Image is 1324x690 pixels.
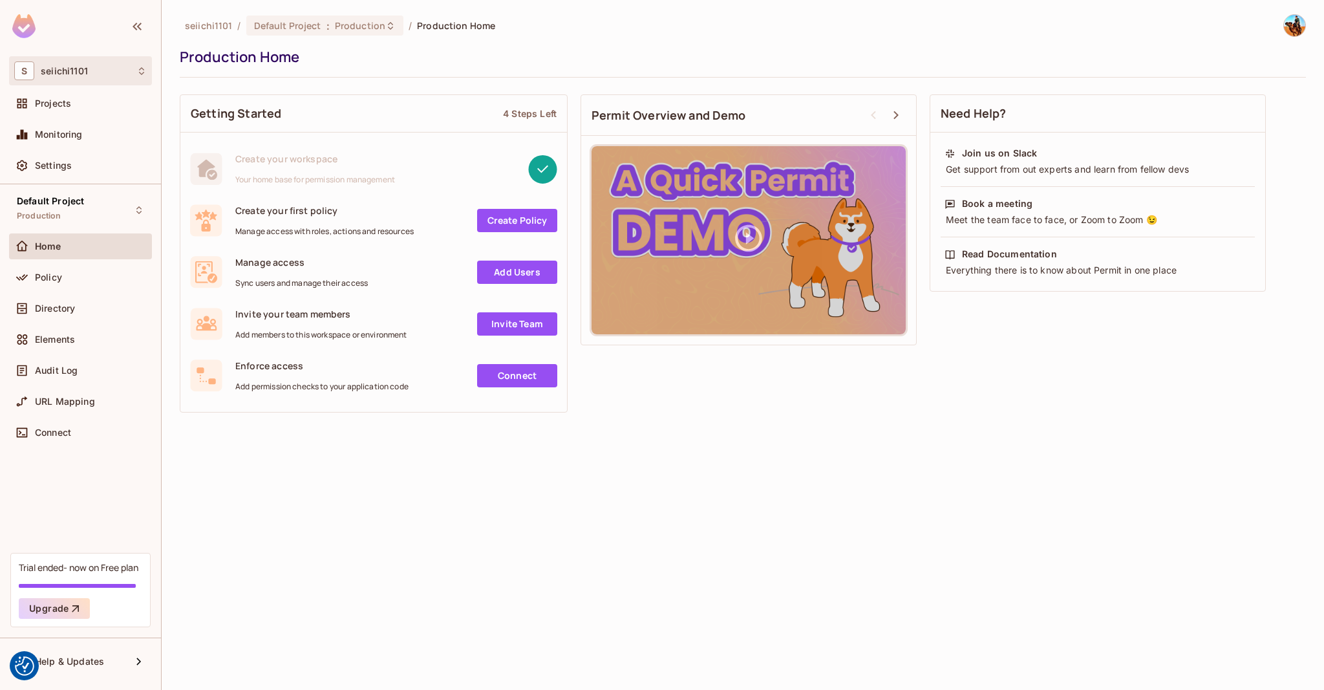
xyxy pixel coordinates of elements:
[15,656,34,676] button: Consent Preferences
[235,256,368,268] span: Manage access
[417,19,495,32] span: Production Home
[962,147,1037,160] div: Join us on Slack
[191,105,281,122] span: Getting Started
[235,278,368,288] span: Sync users and manage their access
[35,129,83,140] span: Monitoring
[19,598,90,619] button: Upgrade
[477,364,557,387] a: Connect
[477,261,557,284] a: Add Users
[35,396,95,407] span: URL Mapping
[35,272,62,283] span: Policy
[237,19,240,32] li: /
[35,303,75,314] span: Directory
[235,330,407,340] span: Add members to this workspace or environment
[235,226,414,237] span: Manage access with roles, actions and resources
[477,209,557,232] a: Create Policy
[35,160,72,171] span: Settings
[17,211,61,221] span: Production
[235,153,395,165] span: Create your workspace
[17,196,84,206] span: Default Project
[35,98,71,109] span: Projects
[235,360,409,372] span: Enforce access
[235,175,395,185] span: Your home base for permission management
[945,213,1251,226] div: Meet the team face to face, or Zoom to Zoom 😉
[592,107,746,124] span: Permit Overview and Demo
[235,204,414,217] span: Create your first policy
[945,163,1251,176] div: Get support from out experts and learn from fellow devs
[235,382,409,392] span: Add permission checks to your application code
[15,656,34,676] img: Revisit consent button
[41,66,88,76] span: Workspace: seiichi1101
[945,264,1251,277] div: Everything there is to know about Permit in one place
[235,308,407,320] span: Invite your team members
[335,19,385,32] span: Production
[477,312,557,336] a: Invite Team
[326,21,330,31] span: :
[503,107,557,120] div: 4 Steps Left
[254,19,321,32] span: Default Project
[35,241,61,252] span: Home
[180,47,1299,67] div: Production Home
[962,248,1057,261] div: Read Documentation
[12,14,36,38] img: SReyMgAAAABJRU5ErkJggg==
[35,334,75,345] span: Elements
[35,656,104,667] span: Help & Updates
[941,105,1007,122] span: Need Help?
[35,365,78,376] span: Audit Log
[185,19,232,32] span: the active workspace
[35,427,71,438] span: Connect
[14,61,34,80] span: S
[962,197,1032,210] div: Book a meeting
[1284,15,1305,36] img: Seiichi Arai
[19,561,138,574] div: Trial ended- now on Free plan
[409,19,412,32] li: /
